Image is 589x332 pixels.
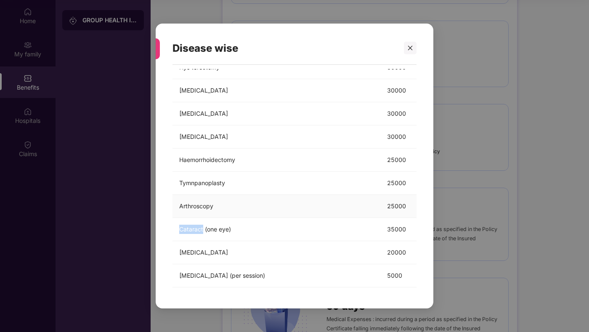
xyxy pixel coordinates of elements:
td: [MEDICAL_DATA] (per session) [172,264,380,287]
td: 35000 [380,218,417,241]
td: [MEDICAL_DATA] [172,241,380,264]
td: 25000 [380,195,417,218]
td: [MEDICAL_DATA] [172,79,380,102]
span: close [407,45,413,51]
td: 20000 [380,241,417,264]
div: Disease wise [172,32,396,65]
td: 30000 [380,125,417,149]
td: [MEDICAL_DATA] [172,125,380,149]
td: 25000 [380,172,417,195]
td: Tymnpanoplasty [172,172,380,195]
td: Arthroscopy [172,195,380,218]
td: 5000 [380,264,417,287]
td: Haemorrhoidectomy [172,149,380,172]
td: Cataract (one eye) [172,218,380,241]
td: 30000 [380,79,417,102]
td: [MEDICAL_DATA] [172,102,380,125]
td: 25000 [380,149,417,172]
td: 30000 [380,102,417,125]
